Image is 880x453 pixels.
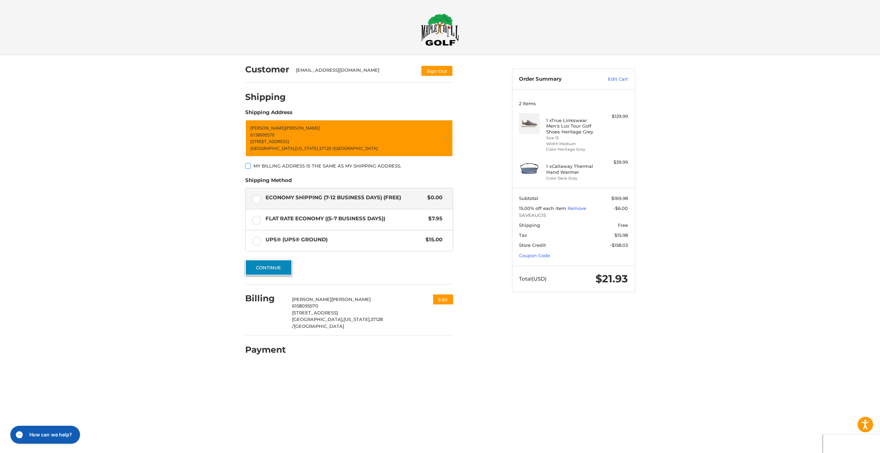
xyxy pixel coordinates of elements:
span: [STREET_ADDRESS] [292,310,338,315]
li: Width Medium [546,141,599,147]
span: [PERSON_NAME] [285,125,320,131]
span: SAVEAUG15 [519,212,628,219]
h2: Billing [245,293,286,304]
h2: Shipping [245,92,286,102]
h4: 1 x Callaway Thermal Hand Warmer [546,163,599,175]
span: Subtotal [519,195,538,201]
span: -$6.00 [613,205,628,211]
span: 37128 / [292,316,383,329]
span: 15.00% off each item [519,205,568,211]
h4: 1 x True Linkswear Men's Lux Tour Golf Shoes Heritage Grey [546,118,599,134]
span: [US_STATE], [343,316,371,322]
span: $15.98 [614,232,628,238]
span: $15.00 [422,236,443,244]
div: $129.99 [601,113,628,120]
h3: Order Summary [519,76,593,83]
img: Maple Hill Golf [421,13,459,46]
div: $39.99 [601,159,628,166]
span: [PERSON_NAME] [292,296,331,302]
iframe: Gorgias live chat messenger [7,423,82,446]
span: Store Credit [519,242,546,248]
span: $169.98 [611,195,628,201]
li: Color Dark Grey [546,175,599,181]
button: Sign Out [421,65,453,77]
span: UPS® (UPS® Ground) [266,236,422,244]
span: Flat Rate Economy ((5-7 Business Days)) [266,215,425,223]
a: Enter or select a different address [245,120,453,157]
h2: Customer [245,64,289,75]
span: Shipping [519,222,540,228]
span: $7.95 [425,215,443,223]
label: My billing address is the same as my shipping address. [245,163,453,169]
span: [PERSON_NAME] [331,296,371,302]
span: -$158.03 [610,242,628,248]
span: [GEOGRAPHIC_DATA], [250,145,295,151]
span: $0.00 [424,194,443,202]
span: [STREET_ADDRESS] [250,138,289,144]
span: Economy Shipping (7-12 Business Days) (Free) [266,194,424,202]
span: [PERSON_NAME] [250,125,285,131]
span: [US_STATE], [295,145,319,151]
div: [EMAIL_ADDRESS][DOMAIN_NAME] [296,67,414,77]
button: Edit [433,294,453,304]
h2: Payment [245,344,286,355]
button: Continue [245,260,292,275]
legend: Shipping Method [245,177,292,188]
a: Coupon Code [519,253,550,258]
span: [GEOGRAPHIC_DATA] [334,145,378,151]
h3: 2 Items [519,101,628,106]
span: [GEOGRAPHIC_DATA] [294,323,344,329]
span: 6158095570 [250,132,274,138]
legend: Shipping Address [245,109,292,120]
li: Color Heritage Grey [546,147,599,152]
span: Total (USD) [519,275,547,282]
span: 37128 / [319,145,334,151]
span: [GEOGRAPHIC_DATA], [292,316,343,322]
span: 6158095570 [292,303,318,309]
iframe: Google Customer Reviews [823,434,880,453]
span: $21.93 [596,272,628,285]
a: Remove [568,205,586,211]
span: Tax [519,232,527,238]
span: Free [618,222,628,228]
li: Size 13 [546,135,599,141]
a: Edit Cart [593,76,628,83]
